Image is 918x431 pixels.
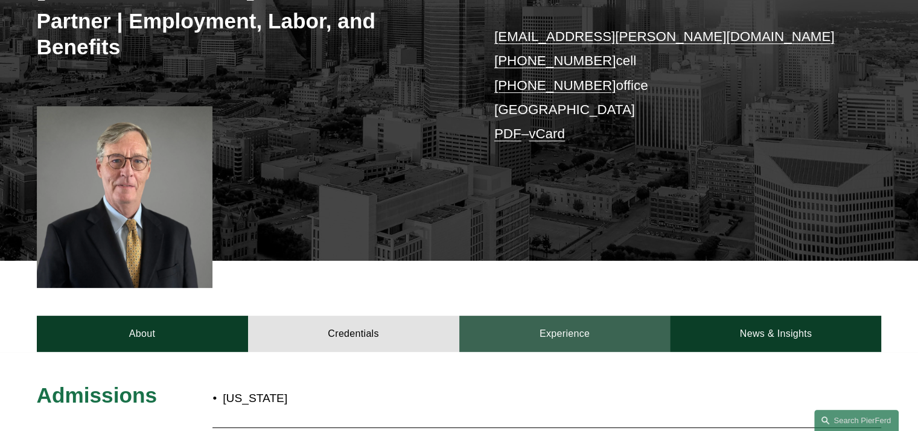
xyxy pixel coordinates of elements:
[494,53,616,68] a: [PHONE_NUMBER]
[223,388,529,409] p: [US_STATE]
[37,8,459,60] h3: Partner | Employment, Labor, and Benefits
[814,410,899,431] a: Search this site
[494,25,846,147] p: cell office [GEOGRAPHIC_DATA] –
[494,126,521,141] a: PDF
[494,78,616,93] a: [PHONE_NUMBER]
[248,316,459,352] a: Credentials
[529,126,565,141] a: vCard
[494,29,835,44] a: [EMAIL_ADDRESS][PERSON_NAME][DOMAIN_NAME]
[670,316,881,352] a: News & Insights
[37,383,157,407] span: Admissions
[459,316,671,352] a: Experience
[37,316,248,352] a: About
